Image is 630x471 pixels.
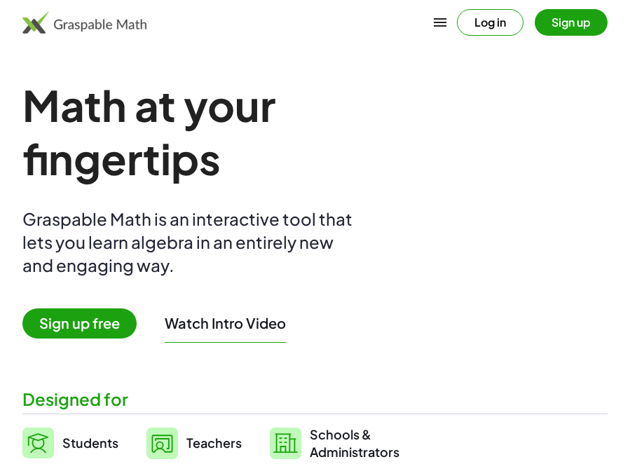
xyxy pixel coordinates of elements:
[22,78,468,185] h1: Math at your fingertips
[270,428,301,459] img: svg%3e
[22,308,137,339] span: Sign up free
[186,435,242,451] span: Teachers
[22,207,359,277] div: Graspable Math is an interactive tool that lets you learn algebra in an entirely new and engaging...
[22,388,608,411] div: Designed for
[22,428,54,458] img: svg%3e
[22,425,118,460] a: Students
[270,425,399,460] a: Schools &Administrators
[310,425,399,460] span: Schools & Administrators
[62,435,118,451] span: Students
[146,425,242,460] a: Teachers
[457,9,523,36] button: Log in
[146,428,178,459] img: svg%3e
[165,314,286,332] button: Watch Intro Video
[535,9,608,36] button: Sign up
